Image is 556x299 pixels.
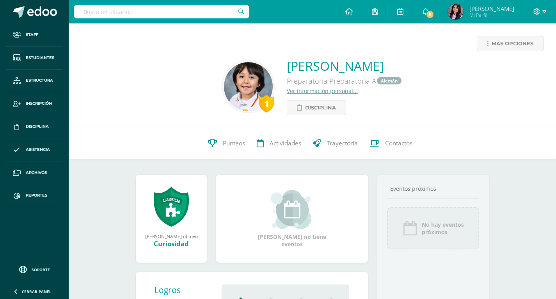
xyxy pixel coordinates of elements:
a: [PERSON_NAME] [287,57,402,74]
span: Mi Perfil [469,12,514,18]
img: event_icon.png [402,220,418,236]
a: Reportes [6,184,62,207]
span: Reportes [26,192,47,199]
span: Staff [26,32,38,38]
img: event_small.png [271,190,313,229]
span: Soporte [32,267,50,272]
span: Archivos [26,170,47,176]
span: 5 [426,10,434,19]
a: Trayectoria [307,128,364,159]
a: Soporte [9,264,59,274]
span: Estudiantes [26,55,54,61]
img: 2e0564dad7c20487062495994ff8247f.png [224,62,273,111]
span: Cerrar panel [22,289,52,294]
span: Punteos [223,140,245,148]
span: Actividades [270,140,301,148]
a: Asistencia [6,138,62,161]
span: Trayectoria [327,140,358,148]
span: Disciplina [26,124,49,130]
span: Estructura [26,77,53,84]
a: Punteos [202,128,251,159]
span: Inscripción [26,100,52,107]
div: 1 [259,95,274,113]
span: Disciplina [305,100,336,115]
div: Preparatoria Preparatoria A [287,74,402,87]
span: No hay eventos próximos [422,221,464,236]
div: Logros [155,285,215,295]
span: Más opciones [492,36,533,51]
span: [PERSON_NAME] [469,5,514,13]
div: [PERSON_NAME] obtuvo [144,233,199,239]
a: Estructura [6,70,62,93]
a: Más opciones [477,36,544,51]
a: Disciplina [287,100,346,115]
a: Alemán [377,77,401,84]
a: Ver información personal... [287,87,358,95]
span: Asistencia [26,147,50,153]
a: Disciplina [6,115,62,138]
span: Contactos [385,140,412,148]
img: 331a885a7a06450cabc094b6be9ba622.png [448,4,464,20]
div: [PERSON_NAME] no tiene eventos [253,190,331,248]
div: Eventos próximos [387,185,479,192]
a: Archivos [6,161,62,184]
a: Staff [6,23,62,47]
a: Actividades [251,128,307,159]
input: Busca un usuario... [74,5,249,18]
a: Inscripción [6,92,62,115]
a: Estudiantes [6,47,62,70]
div: Curiosidad [144,239,199,248]
a: Contactos [364,128,418,159]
